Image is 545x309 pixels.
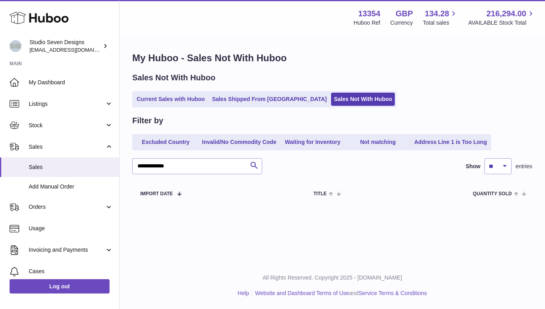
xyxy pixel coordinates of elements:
[238,290,249,296] a: Help
[29,100,105,108] span: Listings
[10,40,22,52] img: contact.studiosevendesigns@gmail.com
[412,136,490,149] a: Address Line 1 is Too Long
[390,19,413,27] div: Currency
[29,246,105,254] span: Invoicing and Payments
[134,93,208,106] a: Current Sales with Huboo
[331,93,395,106] a: Sales Not With Huboo
[29,47,117,53] span: [EMAIL_ADDRESS][DOMAIN_NAME]
[255,290,349,296] a: Website and Dashboard Terms of Use
[10,279,110,293] a: Log out
[468,8,535,27] a: 216,294.00 AVAILABLE Stock Total
[516,163,532,170] span: entries
[358,8,380,19] strong: 13354
[396,8,413,19] strong: GBP
[29,203,105,211] span: Orders
[354,19,380,27] div: Huboo Ref
[359,290,427,296] a: Service Terms & Conditions
[423,19,458,27] span: Total sales
[29,143,105,151] span: Sales
[29,163,113,171] span: Sales
[29,183,113,190] span: Add Manual Order
[29,268,113,275] span: Cases
[252,290,427,297] li: and
[132,115,163,126] h2: Filter by
[473,191,512,196] span: Quantity Sold
[346,136,410,149] a: Not matching
[29,39,101,54] div: Studio Seven Designs
[425,8,449,19] span: 134.28
[134,136,198,149] a: Excluded Country
[486,8,526,19] span: 216,294.00
[29,122,105,129] span: Stock
[466,163,480,170] label: Show
[132,52,532,64] h1: My Huboo - Sales Not With Huboo
[281,136,345,149] a: Waiting for Inventory
[199,136,279,149] a: Invalid/No Commodity Code
[209,93,329,106] a: Sales Shipped From [GEOGRAPHIC_DATA]
[140,191,173,196] span: Import date
[29,79,113,86] span: My Dashboard
[126,274,539,282] p: All Rights Reserved. Copyright 2025 - [DOMAIN_NAME]
[29,225,113,232] span: Usage
[468,19,535,27] span: AVAILABLE Stock Total
[423,8,458,27] a: 134.28 Total sales
[314,191,327,196] span: Title
[132,72,216,83] h2: Sales Not With Huboo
